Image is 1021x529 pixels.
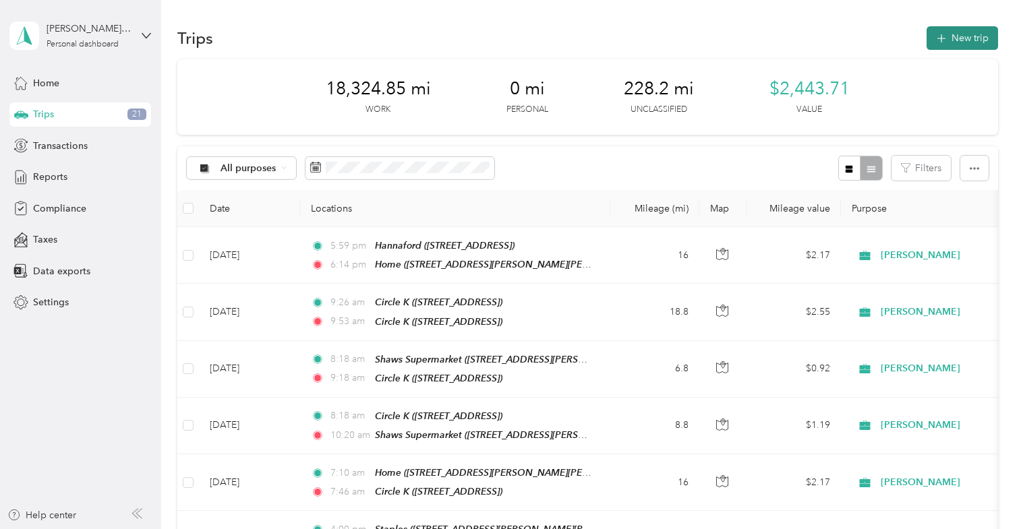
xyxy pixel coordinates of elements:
span: Circle K ([STREET_ADDRESS]) [375,297,502,307]
span: Shaws Supermarket ([STREET_ADDRESS][PERSON_NAME]) [375,429,631,441]
span: 6:14 pm [330,257,369,272]
td: [DATE] [199,341,300,398]
span: 7:10 am [330,466,369,480]
td: $2.17 [747,454,841,511]
th: Date [199,190,300,227]
td: [DATE] [199,454,300,511]
span: 228.2 mi [624,78,694,100]
span: Circle K ([STREET_ADDRESS]) [375,410,502,421]
span: Home ([STREET_ADDRESS][PERSON_NAME][PERSON_NAME]) [375,467,647,478]
span: Trips [33,107,54,121]
span: [PERSON_NAME] [881,305,1004,319]
span: 18,324.85 mi [326,78,431,100]
td: [DATE] [199,227,300,284]
span: 9:18 am [330,371,369,385]
span: Shaws Supermarket ([STREET_ADDRESS][PERSON_NAME]) [375,354,631,365]
span: Settings [33,295,69,309]
span: 10:20 am [330,428,369,443]
span: [PERSON_NAME] [881,475,1004,490]
div: [PERSON_NAME] [PERSON_NAME] [47,22,131,36]
div: Personal dashboard [47,40,119,49]
span: Compliance [33,201,86,216]
span: $2,443.71 [769,78,850,100]
p: Personal [506,104,548,116]
span: Circle K ([STREET_ADDRESS]) [375,316,502,327]
span: 0 mi [510,78,545,100]
td: 6.8 [610,341,699,398]
button: Filters [892,156,951,181]
span: Hannaford ([STREET_ADDRESS]) [375,240,515,251]
span: 8:18 am [330,408,369,423]
span: 9:53 am [330,314,369,329]
span: 9:26 am [330,295,369,310]
span: 7:46 am [330,485,369,499]
button: New trip [927,26,998,50]
span: 21 [127,108,146,121]
span: Taxes [33,232,57,247]
span: Reports [33,170,67,184]
span: Home [33,76,59,90]
th: Mileage value [747,190,841,227]
span: Circle K ([STREET_ADDRESS]) [375,373,502,383]
td: $1.19 [747,398,841,454]
iframe: Everlance-gr Chat Button Frame [945,454,1021,529]
span: 8:18 am [330,352,369,367]
button: Help center [7,508,76,522]
p: Work [366,104,390,116]
span: Data exports [33,264,90,278]
span: [PERSON_NAME] [881,418,1004,433]
span: 5:59 pm [330,239,369,253]
td: 16 [610,454,699,511]
th: Mileage (mi) [610,190,699,227]
td: [DATE] [199,398,300,454]
p: Value [796,104,822,116]
td: $2.17 [747,227,841,284]
td: 16 [610,227,699,284]
td: 8.8 [610,398,699,454]
th: Locations [300,190,610,227]
td: $2.55 [747,284,841,340]
h1: Trips [177,31,213,45]
td: $0.92 [747,341,841,398]
th: Map [699,190,747,227]
span: Home ([STREET_ADDRESS][PERSON_NAME][PERSON_NAME]) [375,259,647,270]
span: [PERSON_NAME] [881,361,1004,376]
td: 18.8 [610,284,699,340]
span: [PERSON_NAME] [881,248,1004,263]
span: Transactions [33,139,88,153]
span: All purposes [221,164,276,173]
span: Circle K ([STREET_ADDRESS]) [375,486,502,497]
p: Unclassified [631,104,687,116]
td: [DATE] [199,284,300,340]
